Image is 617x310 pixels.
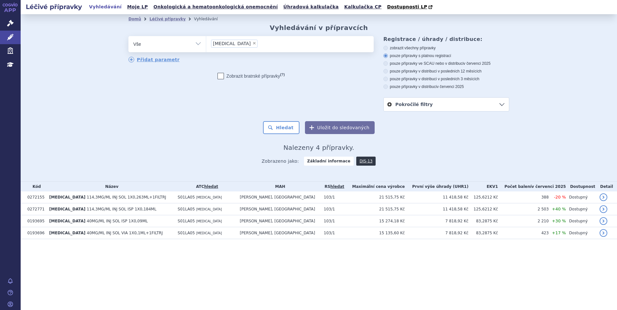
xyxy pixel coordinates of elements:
[566,215,596,227] td: Dostupný
[469,182,498,191] th: EKV1
[324,195,335,199] span: 103/1
[469,227,498,239] td: 83,2875 Kč
[175,182,237,191] th: ATC
[46,182,175,191] th: Název
[283,144,354,151] span: Nalezeny 4 přípravky.
[262,157,299,166] span: Zobrazeno jako:
[498,182,566,191] th: Počet balení
[87,195,166,199] span: 114,3MG/ML INJ SOL 1X0,263ML+1FILTRJ
[324,219,335,223] span: 103/1
[566,191,596,203] td: Dostupný
[196,231,222,235] span: [MEDICAL_DATA]
[384,98,509,111] a: Pokročilé filtry
[566,182,596,191] th: Dostupnost
[385,3,436,12] a: Dostupnosti LP
[49,207,86,211] span: [MEDICAL_DATA]
[196,196,222,199] span: [MEDICAL_DATA]
[213,41,251,46] span: [MEDICAL_DATA]
[345,203,405,215] td: 21 515,75 Kč
[405,182,468,191] th: První výše úhrady (UHR1)
[49,219,86,223] span: [MEDICAL_DATA]
[305,121,375,134] button: Uložit do sledovaných
[280,73,285,77] abbr: (?)
[552,218,566,223] span: +30 %
[49,231,86,235] span: [MEDICAL_DATA]
[324,207,335,211] span: 103/1
[600,217,607,225] a: detail
[383,36,509,42] h3: Registrace / úhrady / distribuce:
[383,69,509,74] label: pouze přípravky v distribuci v posledních 12 měsících
[128,57,180,63] a: Přidat parametr
[270,24,368,32] h2: Vyhledávání v přípravcích
[387,4,427,9] span: Dostupnosti LP
[259,39,263,47] input: [MEDICAL_DATA]
[342,3,384,11] a: Kalkulačka CP
[237,215,320,227] td: [PERSON_NAME], [GEOGRAPHIC_DATA]
[383,53,509,58] label: pouze přípravky s platnou registrací
[463,61,491,66] span: v červenci 2025
[24,203,46,215] td: 0272771
[320,182,345,191] th: RS
[304,157,354,166] strong: Základní informace
[498,227,549,239] td: 423
[498,191,549,203] td: 388
[345,191,405,203] td: 21 515,75 Kč
[383,61,509,66] label: pouze přípravky ve SCAU nebo v distribuci
[24,227,46,239] td: 0193696
[566,203,596,215] td: Dostupný
[405,203,468,215] td: 11 418,58 Kč
[383,84,509,89] label: pouze přípravky v distribuci
[469,215,498,227] td: 83,2875 Kč
[178,207,195,211] span: S01LA05
[324,231,335,235] span: 103/1
[469,203,498,215] td: 125,6212 Kč
[345,215,405,227] td: 15 274,18 Kč
[87,3,124,11] a: Vyhledávání
[151,3,280,11] a: Onkologická a hematoonkologická onemocnění
[554,195,566,199] span: -20 %
[194,14,226,24] li: Vyhledávání
[345,182,405,191] th: Maximální cena výrobce
[237,227,320,239] td: [PERSON_NAME], [GEOGRAPHIC_DATA]
[600,193,607,201] a: detail
[498,203,549,215] td: 2 503
[281,3,341,11] a: Úhradová kalkulačka
[552,230,566,235] span: +17 %
[356,157,376,166] a: DIS-13
[566,227,596,239] td: Dostupný
[552,207,566,211] span: +40 %
[128,17,141,21] a: Domů
[405,191,468,203] td: 11 418,58 Kč
[149,17,186,21] a: Léčivé přípravky
[330,184,344,189] a: hledat
[21,2,87,11] h2: Léčivé přípravky
[596,182,617,191] th: Detail
[437,84,464,89] span: v červenci 2025
[383,76,509,82] label: pouze přípravky v distribuci v posledních 3 měsících
[87,219,148,223] span: 40MG/ML INJ SOL ISP 1X0,09ML
[498,215,549,227] td: 2 210
[196,219,222,223] span: [MEDICAL_DATA]
[178,231,195,235] span: S01LA05
[87,231,163,235] span: 40MG/ML INJ SOL VIA 1X0,1ML+1FILTRJ
[237,191,320,203] td: [PERSON_NAME], [GEOGRAPHIC_DATA]
[87,207,157,211] span: 114,3MG/ML INJ SOL ISP 1X0,184ML
[24,191,46,203] td: 0272155
[24,182,46,191] th: Kód
[531,184,566,189] span: v červenci 2025
[217,73,285,79] label: Zobrazit bratrské přípravky
[383,45,509,51] label: zobrazit všechny přípravky
[345,227,405,239] td: 15 135,60 Kč
[263,121,299,134] button: Hledat
[600,229,607,237] a: detail
[49,195,86,199] span: [MEDICAL_DATA]
[405,215,468,227] td: 7 818,92 Kč
[125,3,150,11] a: Moje LP
[405,227,468,239] td: 7 818,92 Kč
[600,205,607,213] a: detail
[178,219,195,223] span: S01LA05
[196,208,222,211] span: [MEDICAL_DATA]
[237,203,320,215] td: [PERSON_NAME], [GEOGRAPHIC_DATA]
[252,41,256,45] span: ×
[24,215,46,227] td: 0193695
